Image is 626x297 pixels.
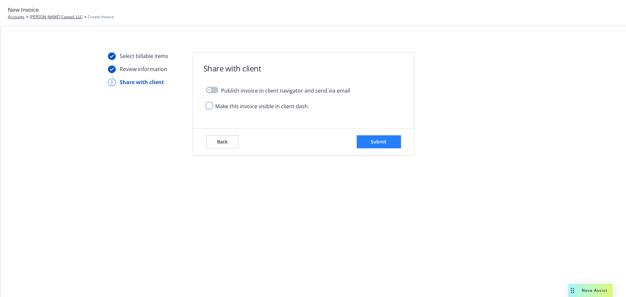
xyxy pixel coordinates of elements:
button: Back [206,135,239,148]
span: Back [217,139,228,145]
a: [PERSON_NAME] Capital, LLC [30,14,82,20]
button: Nova Assist [568,284,613,297]
span: Submit [371,139,387,145]
span: Create Invoice [88,14,114,20]
a: Accounts [8,14,24,20]
div: Review information [120,65,167,73]
button: Submit [357,135,401,148]
h1: Share with client [203,63,261,74]
div: Select billable items [120,52,168,60]
span: Nova Assist [582,288,607,293]
span: Publish invoice in client navigator and send via email [221,87,350,95]
div: 3 [108,79,116,86]
span: Make this invoice visible in client dash [215,102,308,110]
div: Share with client [120,78,164,86]
span: New Invoice [8,6,39,14]
div: Drag to move [568,284,576,297]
